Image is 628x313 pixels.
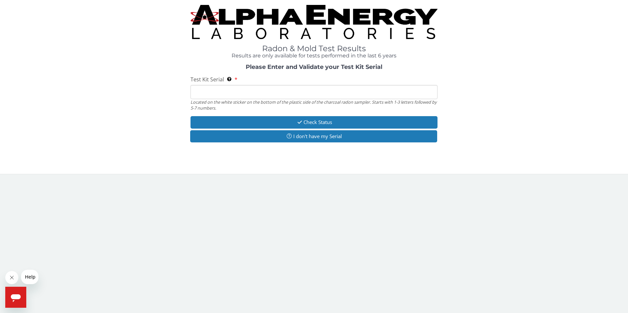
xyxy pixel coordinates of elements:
[191,5,438,39] img: TightCrop.jpg
[246,63,382,71] strong: Please Enter and Validate your Test Kit Serial
[190,130,437,142] button: I don't have my Serial
[5,287,26,308] iframe: Button to launch messaging window
[5,271,18,284] iframe: Close message
[191,44,438,53] h1: Radon & Mold Test Results
[191,116,438,128] button: Check Status
[191,76,224,83] span: Test Kit Serial
[21,270,38,284] iframe: Message from company
[191,99,438,111] div: Located on the white sticker on the bottom of the plastic side of the charcoal radon sampler. Sta...
[191,53,438,59] h4: Results are only available for tests performed in the last 6 years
